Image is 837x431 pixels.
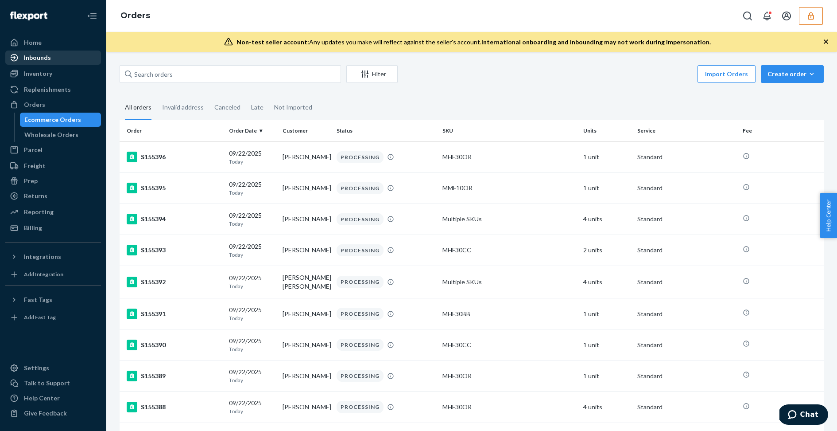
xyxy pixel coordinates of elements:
[127,152,222,162] div: S155396
[778,7,795,25] button: Open account menu
[127,277,222,287] div: S155392
[229,407,276,415] p: Today
[236,38,309,46] span: Non-test seller account:
[337,370,384,382] div: PROCESSING
[125,96,151,120] div: All orders
[229,189,276,196] p: Today
[580,235,634,266] td: 2 units
[337,182,384,194] div: PROCESSING
[20,128,101,142] a: Wholesale Orders
[24,85,71,94] div: Replenishments
[251,96,263,119] div: Late
[637,372,736,380] p: Standard
[127,340,222,350] div: S155390
[24,379,70,388] div: Talk to Support
[439,266,580,298] td: Multiple SKUs
[5,51,101,65] a: Inbounds
[337,213,384,225] div: PROCESSING
[5,98,101,112] a: Orders
[739,7,756,25] button: Open Search Box
[229,274,276,290] div: 09/22/2025
[347,70,397,78] div: Filter
[767,70,817,78] div: Create order
[337,151,384,163] div: PROCESSING
[24,130,78,139] div: Wholesale Orders
[580,392,634,423] td: 4 units
[20,113,101,127] a: Ecommerce Orders
[5,391,101,405] a: Help Center
[637,403,736,411] p: Standard
[820,193,837,238] button: Help Center
[24,394,60,403] div: Help Center
[442,153,576,161] div: MHF30OR
[229,211,276,227] div: 09/22/2025
[24,313,56,321] div: Add Fast Tag
[24,409,67,418] div: Give Feedback
[333,120,439,141] th: Status
[5,35,101,50] a: Home
[337,339,384,351] div: PROCESSING
[337,244,384,256] div: PROCESSING
[229,376,276,384] p: Today
[5,376,101,390] button: Talk to Support
[442,403,576,411] div: MHF30OR
[637,310,736,318] p: Standard
[24,100,45,109] div: Orders
[637,278,736,286] p: Standard
[5,143,101,157] a: Parcel
[24,115,81,124] div: Ecommerce Orders
[346,65,398,83] button: Filter
[637,153,736,161] p: Standard
[442,184,576,192] div: MMF10OR
[279,204,333,235] td: [PERSON_NAME]
[229,149,276,165] div: 09/22/2025
[127,183,222,193] div: S155395
[5,406,101,420] button: Give Feedback
[279,360,333,392] td: [PERSON_NAME]
[24,295,52,304] div: Fast Tags
[5,174,101,188] a: Prep
[127,402,222,412] div: S155388
[637,184,736,192] p: Standard
[229,251,276,259] p: Today
[24,208,54,216] div: Reporting
[580,120,634,141] th: Units
[5,293,101,307] button: Fast Tags
[439,120,580,141] th: SKU
[120,65,341,83] input: Search orders
[637,215,736,223] p: Standard
[127,214,222,224] div: S155394
[634,120,740,141] th: Service
[337,308,384,320] div: PROCESSING
[127,309,222,319] div: S155391
[580,172,634,204] td: 1 unit
[5,310,101,325] a: Add Fast Tag
[236,38,711,47] div: Any updates you make will reflect against the seller's account.
[337,401,384,413] div: PROCESSING
[442,341,576,349] div: MHF30CC
[24,252,61,261] div: Integrations
[229,306,276,322] div: 09/22/2025
[279,298,333,329] td: [PERSON_NAME]
[279,235,333,266] td: [PERSON_NAME]
[113,3,157,29] ol: breadcrumbs
[580,360,634,392] td: 1 unit
[442,310,576,318] div: MHF30BB
[637,246,736,255] p: Standard
[442,372,576,380] div: MHF30OR
[24,270,63,278] div: Add Integration
[229,314,276,322] p: Today
[580,329,634,360] td: 1 unit
[24,176,38,185] div: Prep
[337,276,384,288] div: PROCESSING
[225,120,279,141] th: Order Date
[10,12,47,20] img: Flexport logo
[279,329,333,360] td: [PERSON_NAME]
[229,337,276,353] div: 09/22/2025
[229,180,276,196] div: 09/22/2025
[24,223,42,232] div: Billing
[580,266,634,298] td: 4 units
[229,399,276,415] div: 09/22/2025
